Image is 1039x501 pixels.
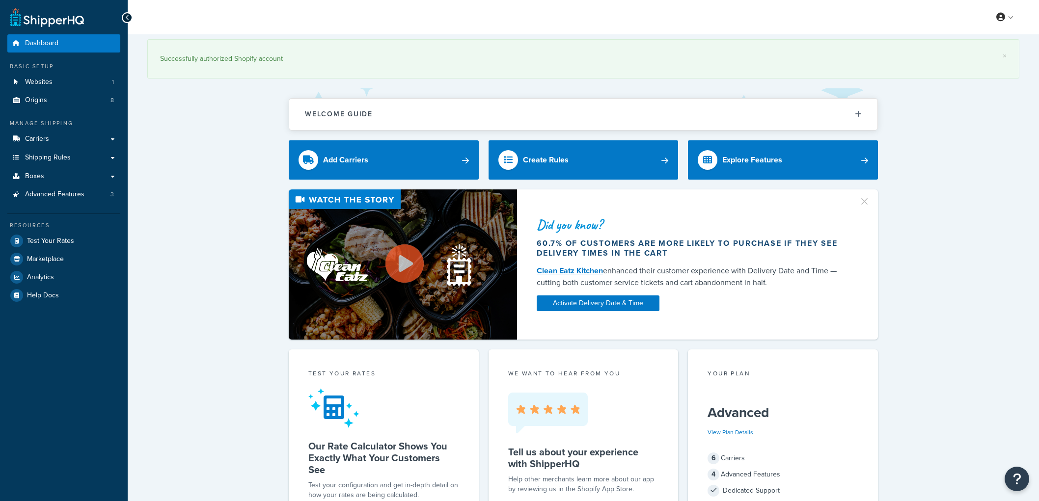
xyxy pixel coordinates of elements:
[7,73,120,91] a: Websites1
[25,78,53,86] span: Websites
[7,91,120,109] a: Origins8
[7,149,120,167] a: Shipping Rules
[508,369,659,378] p: we want to hear from you
[708,469,719,480] span: 4
[25,172,44,181] span: Boxes
[722,153,782,167] div: Explore Features
[7,62,120,71] div: Basic Setup
[7,167,120,185] a: Boxes
[7,185,120,204] a: Advanced Features3
[489,140,679,180] a: Create Rules
[7,73,120,91] li: Websites
[708,452,719,464] span: 6
[508,446,659,470] h5: Tell us about your experience with ShipperHQ
[523,153,569,167] div: Create Rules
[537,218,847,232] div: Did you know?
[323,153,368,167] div: Add Carriers
[25,154,71,162] span: Shipping Rules
[27,255,64,264] span: Marketplace
[112,78,114,86] span: 1
[537,265,847,289] div: enhanced their customer experience with Delivery Date and Time — cutting both customer service ti...
[27,291,59,300] span: Help Docs
[110,96,114,105] span: 8
[27,237,74,245] span: Test Your Rates
[305,110,373,118] h2: Welcome Guide
[7,221,120,230] div: Resources
[25,96,47,105] span: Origins
[1003,52,1007,60] a: ×
[708,369,858,380] div: Your Plan
[537,265,603,276] a: Clean Eatz Kitchen
[708,428,753,437] a: View Plan Details
[7,232,120,250] a: Test Your Rates
[708,468,858,481] div: Advanced Features
[25,135,49,143] span: Carriers
[308,440,459,475] h5: Our Rate Calculator Shows You Exactly What Your Customers See
[289,99,877,130] button: Welcome Guide
[708,484,858,498] div: Dedicated Support
[7,250,120,268] a: Marketplace
[7,91,120,109] li: Origins
[688,140,878,180] a: Explore Features
[708,451,858,465] div: Carriers
[537,295,659,311] a: Activate Delivery Date & Time
[7,287,120,304] a: Help Docs
[708,405,858,421] h5: Advanced
[537,238,847,258] div: 60.7% of customers are more likely to purchase if they see delivery times in the cart
[7,130,120,148] a: Carriers
[308,369,459,380] div: Test your rates
[110,190,114,199] span: 3
[25,39,58,48] span: Dashboard
[308,480,459,500] div: Test your configuration and get in-depth detail on how your rates are being calculated.
[25,190,84,199] span: Advanced Features
[508,475,659,494] p: Help other merchants learn more about our app by reviewing us in the Shopify App Store.
[289,189,517,340] img: Video thumbnail
[7,119,120,128] div: Manage Shipping
[7,185,120,204] li: Advanced Features
[7,268,120,286] a: Analytics
[27,273,54,282] span: Analytics
[160,52,1007,66] div: Successfully authorized Shopify account
[1005,467,1029,491] button: Open Resource Center
[7,34,120,53] a: Dashboard
[289,140,479,180] a: Add Carriers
